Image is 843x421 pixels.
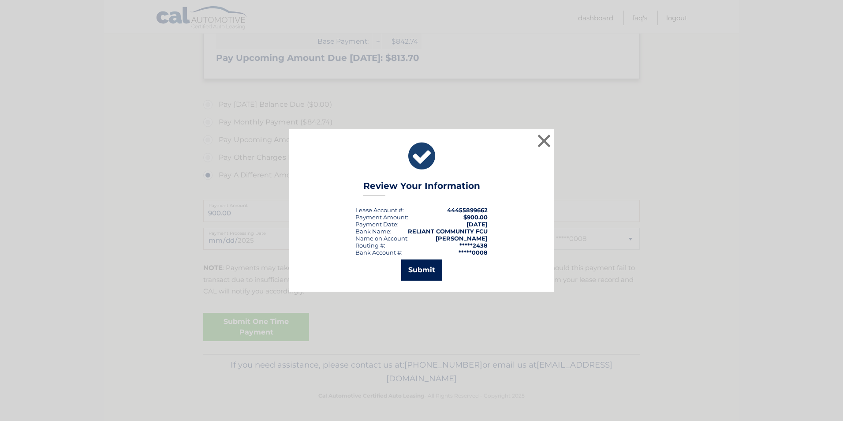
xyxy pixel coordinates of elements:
span: Payment Date [355,221,397,228]
button: × [535,132,553,150]
div: : [355,221,399,228]
div: Bank Name: [355,228,392,235]
div: Name on Account: [355,235,409,242]
div: Bank Account #: [355,249,403,256]
span: $900.00 [463,214,488,221]
div: Lease Account #: [355,207,404,214]
strong: 44455899662 [447,207,488,214]
span: [DATE] [466,221,488,228]
button: Submit [401,259,442,281]
h3: Review Your Information [363,180,480,196]
strong: RELIANT COMMUNITY FCU [408,228,488,235]
div: Routing #: [355,242,385,249]
div: Payment Amount: [355,214,408,221]
strong: [PERSON_NAME] [436,235,488,242]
